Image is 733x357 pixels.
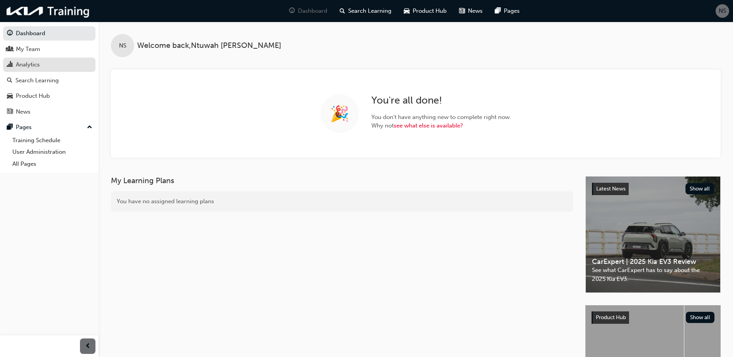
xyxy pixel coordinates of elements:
a: Product Hub [3,89,95,103]
span: search-icon [7,77,12,84]
span: 🎉 [330,109,349,118]
span: car-icon [7,93,13,100]
div: News [16,107,31,116]
a: Latest NewsShow all [592,183,714,195]
button: NS [716,4,729,18]
span: Search Learning [348,7,391,15]
span: news-icon [7,109,13,116]
span: Dashboard [298,7,327,15]
span: chart-icon [7,61,13,68]
img: kia-training [4,3,93,19]
span: Why not [371,121,511,130]
a: Latest NewsShow allCarExpert | 2025 Kia EV3 ReviewSee what CarExpert has to say about the 2025 Ki... [585,176,721,293]
span: pages-icon [7,124,13,131]
a: guage-iconDashboard [283,3,333,19]
span: guage-icon [289,6,295,16]
span: pages-icon [495,6,501,16]
span: car-icon [404,6,410,16]
a: Product HubShow all [592,311,714,324]
a: search-iconSearch Learning [333,3,398,19]
a: User Administration [9,146,95,158]
div: Pages [16,123,32,132]
a: Analytics [3,58,95,72]
h2: You ' re all done! [371,94,511,107]
a: Training Schedule [9,134,95,146]
span: CarExpert | 2025 Kia EV3 Review [592,257,714,266]
span: You don ' t have anything new to complete right now. [371,113,511,122]
span: Pages [504,7,520,15]
span: people-icon [7,46,13,53]
a: see what else is available? [394,122,463,129]
a: car-iconProduct Hub [398,3,453,19]
span: See what CarExpert has to say about the 2025 Kia EV3. [592,266,714,283]
div: You have no assigned learning plans [111,191,573,212]
span: guage-icon [7,30,13,37]
span: Latest News [596,185,626,192]
a: All Pages [9,158,95,170]
h3: My Learning Plans [111,176,573,185]
a: Search Learning [3,73,95,88]
button: Pages [3,120,95,134]
span: Product Hub [413,7,447,15]
div: Search Learning [15,76,59,85]
button: DashboardMy TeamAnalyticsSearch LearningProduct HubNews [3,25,95,120]
span: NS [719,7,726,15]
span: NS [119,41,126,50]
a: News [3,105,95,119]
span: prev-icon [85,342,91,351]
div: Analytics [16,60,40,69]
div: Product Hub [16,92,50,100]
span: search-icon [340,6,345,16]
span: news-icon [459,6,465,16]
a: pages-iconPages [489,3,526,19]
span: Welcome back , Ntuwah [PERSON_NAME] [137,41,281,50]
a: My Team [3,42,95,56]
span: Product Hub [596,314,626,321]
a: news-iconNews [453,3,489,19]
span: up-icon [87,122,92,133]
span: News [468,7,483,15]
a: Dashboard [3,26,95,41]
button: Show all [685,183,714,194]
div: My Team [16,45,40,54]
button: Show all [686,312,715,323]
